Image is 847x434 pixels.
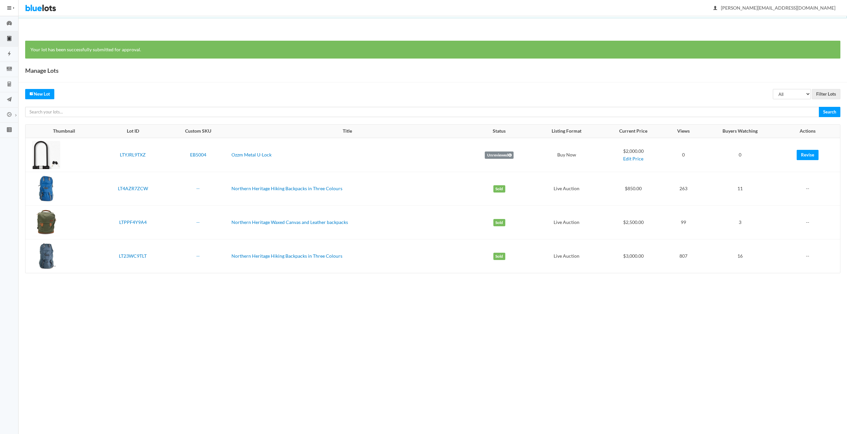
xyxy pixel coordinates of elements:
[601,138,666,172] td: $2,000.00
[601,172,666,206] td: $850.00
[712,5,719,12] ion-icon: person
[493,253,505,260] label: Sold
[532,239,601,273] td: Live Auction
[532,206,601,239] td: Live Auction
[196,219,200,225] a: --
[797,150,819,160] a: Revise
[231,253,342,259] a: Northern Heritage Hiking Backpacks in Three Colours
[231,219,348,225] a: Northern Heritage Waxed Canvas and Leather backpacks
[779,206,840,239] td: --
[601,239,666,273] td: $3,000.00
[666,172,701,206] td: 263
[25,125,98,138] th: Thumbnail
[779,172,840,206] td: --
[623,156,643,161] a: Edit Price
[666,206,701,239] td: 99
[25,65,59,75] h1: Manage Lots
[196,253,200,259] a: --
[601,125,666,138] th: Current Price
[30,46,835,54] p: Your lot has been successfully submitted for approval.
[231,186,342,191] a: Northern Heritage Hiking Backpacks in Three Colours
[779,125,840,138] th: Actions
[25,89,54,99] a: createNew Lot
[190,152,206,157] a: EB5004
[701,206,779,239] td: 3
[714,5,835,11] span: [PERSON_NAME][EMAIL_ADDRESS][DOMAIN_NAME]
[666,138,701,172] td: 0
[485,152,514,159] label: Unreviewed
[119,253,147,259] a: LT23WC9TLT
[168,125,229,138] th: Custom SKU
[532,125,601,138] th: Listing Format
[29,91,34,96] ion-icon: create
[119,219,147,225] a: LTPPF4Y9A4
[812,89,840,99] input: Filter Lots
[819,107,840,117] input: Search
[25,107,819,117] input: Search your lots...
[196,186,200,191] a: --
[466,125,532,138] th: Status
[231,152,272,157] a: Ozzm Metal U-Lock
[779,239,840,273] td: --
[601,206,666,239] td: $2,500.00
[666,125,701,138] th: Views
[701,239,779,273] td: 16
[532,172,601,206] td: Live Auction
[532,138,601,172] td: Buy Now
[120,152,146,157] a: LTYJRL9TXZ
[98,125,167,138] th: Lot ID
[118,186,148,191] a: LT4AZR7ZCW
[493,185,505,193] label: Sold
[666,239,701,273] td: 807
[701,172,779,206] td: 11
[701,125,779,138] th: Buyers Watching
[229,125,466,138] th: Title
[701,138,779,172] td: 0
[493,219,505,226] label: Sold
